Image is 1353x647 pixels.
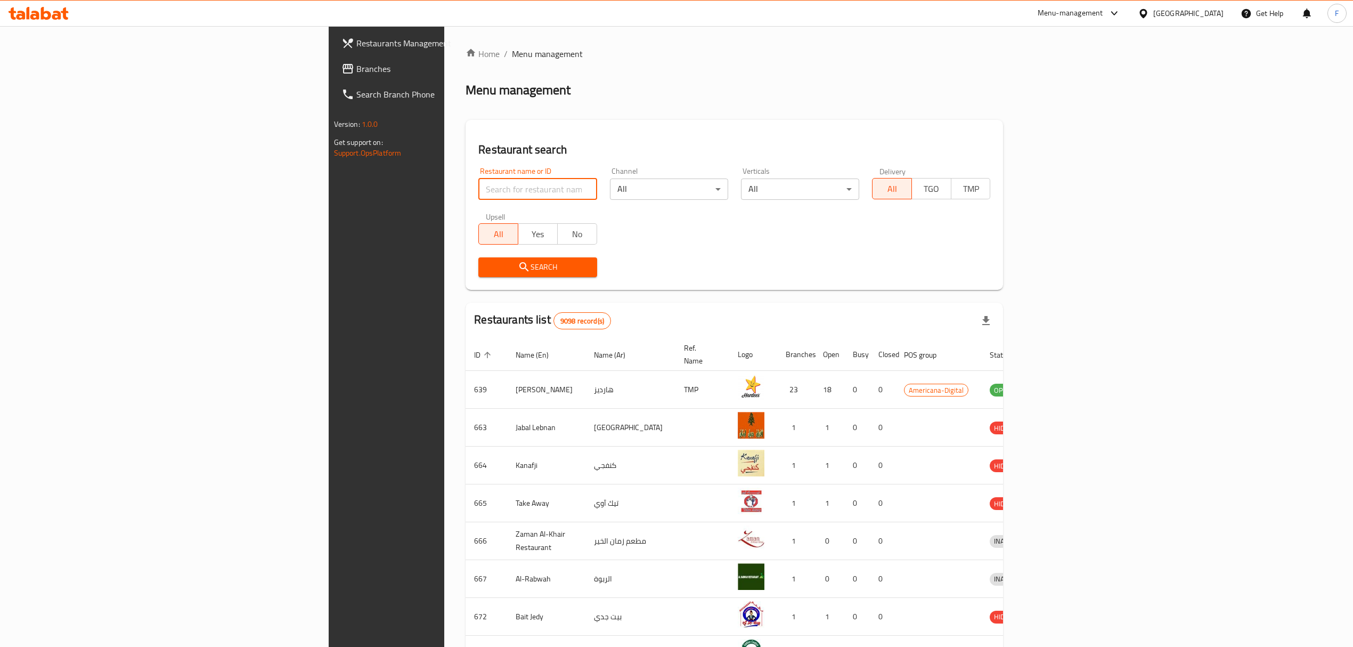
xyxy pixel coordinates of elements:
h2: Restaurants list [474,312,611,329]
td: 0 [844,598,870,636]
td: 0 [844,409,870,447]
label: Delivery [879,167,906,175]
span: ID [474,349,494,361]
td: 1 [814,598,844,636]
div: Total records count [553,312,611,329]
span: TMP [956,181,987,197]
span: Restaurants Management [356,37,546,50]
td: 0 [870,484,895,522]
td: 1 [814,484,844,522]
img: Bait Jedy [738,601,764,628]
span: Americana-Digital [904,384,968,397]
span: Get support on: [334,135,383,149]
td: 1 [777,560,814,598]
td: 0 [814,560,844,598]
button: All [478,223,518,245]
h2: Restaurant search [478,142,990,158]
span: HIDDEN [990,460,1022,472]
span: INACTIVE [990,573,1026,585]
div: All [610,179,728,200]
input: Search for restaurant name or ID.. [478,179,597,200]
label: Upsell [486,213,506,220]
span: Status [990,349,1024,361]
a: Support.OpsPlatform [334,146,402,160]
td: 0 [844,371,870,409]
td: 0 [844,522,870,560]
button: TMP [951,178,991,199]
td: مطعم زمان الخير [585,522,675,560]
div: INACTIVE [990,535,1026,548]
th: Branches [777,338,814,371]
td: 1 [777,484,814,522]
td: 23 [777,371,814,409]
span: Search Branch Phone [356,88,546,101]
div: [GEOGRAPHIC_DATA] [1153,7,1224,19]
td: 1 [777,598,814,636]
td: كنفجي [585,447,675,484]
td: [GEOGRAPHIC_DATA] [585,409,675,447]
td: 0 [870,522,895,560]
th: Open [814,338,844,371]
td: 0 [844,560,870,598]
td: 0 [870,447,895,484]
td: 0 [870,598,895,636]
span: 1.0.0 [362,117,378,131]
span: POS group [904,349,950,361]
td: 18 [814,371,844,409]
td: 1 [777,522,814,560]
div: Export file [973,308,999,334]
span: 9098 record(s) [554,316,610,326]
span: Yes [523,227,553,242]
td: تيك آوي [585,484,675,522]
span: HIDDEN [990,611,1022,623]
a: Search Branch Phone [333,82,555,107]
span: Ref. Name [684,342,716,367]
span: HIDDEN [990,498,1022,510]
td: 0 [870,409,895,447]
td: الربوة [585,560,675,598]
nav: breadcrumb [466,47,1003,60]
td: 1 [777,409,814,447]
div: All [741,179,859,200]
span: OPEN [990,384,1016,397]
th: Busy [844,338,870,371]
button: All [872,178,912,199]
span: Search [487,261,588,274]
div: Menu-management [1038,7,1103,20]
span: Name (Ar) [594,349,639,361]
td: 0 [814,522,844,560]
td: TMP [675,371,729,409]
span: Branches [356,62,546,75]
button: Yes [518,223,558,245]
a: Branches [333,56,555,82]
div: HIDDEN [990,459,1022,472]
img: Kanafji [738,450,764,476]
td: 0 [870,371,895,409]
button: TGO [911,178,951,199]
span: TGO [916,181,947,197]
a: Restaurants Management [333,30,555,56]
div: HIDDEN [990,422,1022,434]
span: All [877,181,908,197]
span: No [562,227,593,242]
td: 0 [844,447,870,484]
span: HIDDEN [990,422,1022,434]
img: Jabal Lebnan [738,412,764,439]
th: Logo [729,338,777,371]
span: Name (En) [516,349,563,361]
span: All [483,227,514,242]
td: 1 [814,409,844,447]
div: HIDDEN [990,497,1022,510]
td: بيت جدي [585,598,675,636]
button: Search [478,257,597,277]
img: Hardee's [738,374,764,401]
th: Closed [870,338,895,371]
img: Al-Rabwah [738,563,764,590]
span: Version: [334,117,360,131]
img: Zaman Al-Khair Restaurant [738,525,764,552]
td: 1 [777,447,814,484]
img: Take Away [738,488,764,514]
